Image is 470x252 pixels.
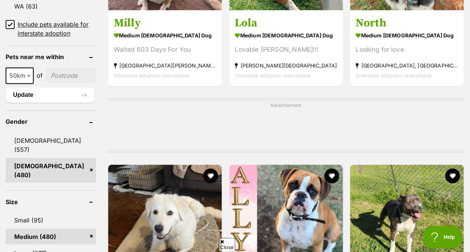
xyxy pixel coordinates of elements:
[356,44,458,55] div: Looking for love
[235,60,337,70] strong: [PERSON_NAME][GEOGRAPHIC_DATA]
[6,132,96,157] a: [DEMOGRAPHIC_DATA] (557)
[6,212,96,228] a: Small (95)
[114,72,190,79] span: Interstate adoption unavailable
[235,16,337,30] h3: Lola
[219,238,235,251] span: Close
[114,44,216,55] div: Waited 603 Days For You
[114,60,216,70] strong: [GEOGRAPHIC_DATA][PERSON_NAME][GEOGRAPHIC_DATA]
[356,30,458,41] strong: medium [DEMOGRAPHIC_DATA] Dog
[6,20,96,38] a: Include pets available for interstate adoption
[6,158,96,182] a: [DEMOGRAPHIC_DATA] (480)
[6,70,33,81] span: 50km
[6,67,34,84] span: 50km
[235,44,337,55] div: Lovable [PERSON_NAME]!!!
[356,72,431,79] span: Interstate adoption unavailable
[46,68,96,83] input: postcode
[37,71,43,80] span: of
[423,226,463,248] iframe: Help Scout Beacon - Open
[324,168,339,183] button: favourite
[350,10,464,86] a: North medium [DEMOGRAPHIC_DATA] Dog Looking for love [GEOGRAPHIC_DATA], [GEOGRAPHIC_DATA] Interst...
[114,30,216,41] strong: medium [DEMOGRAPHIC_DATA] Dog
[6,118,96,125] header: Gender
[6,53,96,60] header: Pets near me within
[18,20,96,38] span: Include pets available for interstate adoption
[235,72,311,79] span: Interstate adoption unavailable
[235,30,337,41] strong: medium [DEMOGRAPHIC_DATA] Dog
[114,16,216,30] h3: Milly
[203,168,218,183] button: favourite
[108,10,222,86] a: Milly medium [DEMOGRAPHIC_DATA] Dog Waited 603 Days For You [GEOGRAPHIC_DATA][PERSON_NAME][GEOGRA...
[229,10,343,86] a: Lola medium [DEMOGRAPHIC_DATA] Dog Lovable [PERSON_NAME]!!! [PERSON_NAME][GEOGRAPHIC_DATA] Inters...
[356,60,458,70] strong: [GEOGRAPHIC_DATA], [GEOGRAPHIC_DATA]
[356,16,458,30] h3: North
[107,98,464,153] div: Advertisement
[6,87,94,102] button: Update
[6,228,96,244] a: Medium (480)
[6,198,96,205] header: Size
[445,168,460,183] button: favourite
